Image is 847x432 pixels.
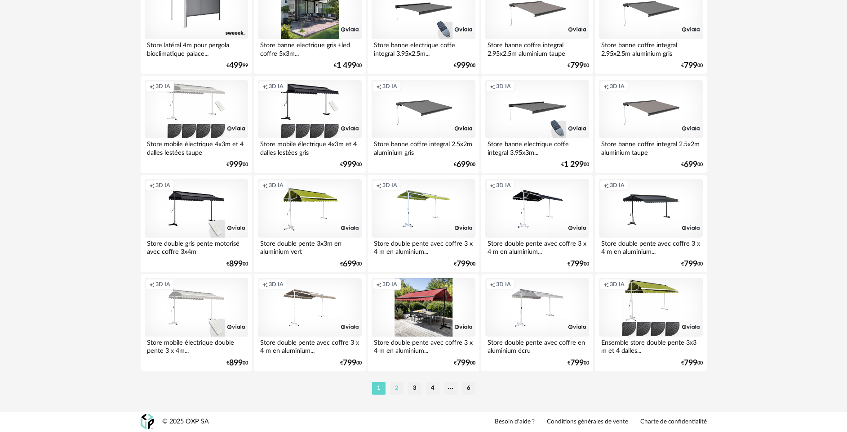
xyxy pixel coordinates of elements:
[229,261,243,267] span: 899
[155,281,170,288] span: 3D IA
[155,83,170,90] span: 3D IA
[258,138,361,156] div: Store mobile électrique 4x3m et 4 dalles lestées gris
[372,337,475,355] div: Store double pente avec coffre 3 x 4 m en aluminium...
[454,63,475,69] div: € 00
[372,382,386,395] li: 1
[462,382,475,395] li: 6
[481,274,593,371] a: Creation icon 3D IA Store double pente avec coffre en aluminium écru €79900
[141,274,252,371] a: Creation icon 3D IA Store mobile électrique double pente 3 x 4m... €89900
[269,182,284,189] span: 3D IA
[269,83,284,90] span: 3D IA
[610,83,625,90] span: 3D IA
[343,360,356,366] span: 799
[337,63,356,69] span: 1 499
[681,63,703,69] div: € 00
[408,382,421,395] li: 3
[368,175,479,272] a: Creation icon 3D IA Store double pente avec coffre 3 x 4 m en aluminium... €79900
[684,360,697,366] span: 799
[258,238,361,256] div: Store double pente 3x3m en aluminium vert
[570,360,584,366] span: 799
[258,337,361,355] div: Store double pente avec coffre 3 x 4 m en aluminium...
[229,162,243,168] span: 999
[681,162,703,168] div: € 00
[226,162,248,168] div: € 00
[570,261,584,267] span: 799
[640,418,707,426] a: Charte de confidentialité
[254,274,365,371] a: Creation icon 3D IA Store double pente avec coffre 3 x 4 m en aluminium... €79900
[485,337,589,355] div: Store double pente avec coffre en aluminium écru
[454,162,475,168] div: € 00
[490,281,495,288] span: Creation icon
[426,382,439,395] li: 4
[340,162,362,168] div: € 00
[372,238,475,256] div: Store double pente avec coffre 3 x 4 m en aluminium...
[485,238,589,256] div: Store double pente avec coffre 3 x 4 m en aluminium...
[376,83,381,90] span: Creation icon
[603,281,609,288] span: Creation icon
[382,83,397,90] span: 3D IA
[145,337,248,355] div: Store mobile électrique double pente 3 x 4m...
[595,175,706,272] a: Creation icon 3D IA Store double pente avec coffre 3 x 4 m en aluminium... €79900
[595,76,706,173] a: Creation icon 3D IA Store banne coffre integral 2.5x2m aluminium taupe €69900
[368,274,479,371] a: Creation icon 3D IA Store double pente avec coffre 3 x 4 m en aluminium... €79900
[141,76,252,173] a: Creation icon 3D IA Store mobile électrique 4x3m et 4 dalles lestées taupe €99900
[457,261,470,267] span: 799
[485,39,589,57] div: Store banne coffre integral 2.95x2.5m aluminium taupe
[149,281,155,288] span: Creation icon
[390,382,404,395] li: 2
[684,63,697,69] span: 799
[149,182,155,189] span: Creation icon
[340,360,362,366] div: € 00
[481,76,593,173] a: Creation icon 3D IA Store banne electrique coffe integral 3.95x3m... €1 29900
[141,175,252,272] a: Creation icon 3D IA Store double gris pente motorisé avec coffre 3x4m €89900
[145,138,248,156] div: Store mobile électrique 4x3m et 4 dalles lestées taupe
[684,162,697,168] span: 699
[457,63,470,69] span: 999
[595,274,706,371] a: Creation icon 3D IA Ensemble store double pente 3x3 m et 4 dalles... €79900
[372,138,475,156] div: Store banne coffre integral 2.5x2m aluminium gris
[568,261,589,267] div: € 00
[457,162,470,168] span: 699
[162,418,209,426] div: © 2025 OXP SA
[496,281,511,288] span: 3D IA
[258,39,361,57] div: Store banne electrique gris +led coffre 5x3m...
[382,281,397,288] span: 3D IA
[485,138,589,156] div: Store banne electrique coffe integral 3.95x3m...
[254,76,365,173] a: Creation icon 3D IA Store mobile électrique 4x3m et 4 dalles lestées gris €99900
[684,261,697,267] span: 799
[490,83,495,90] span: Creation icon
[681,360,703,366] div: € 00
[226,261,248,267] div: € 00
[262,182,268,189] span: Creation icon
[226,63,248,69] div: € 99
[343,261,356,267] span: 699
[610,281,625,288] span: 3D IA
[382,182,397,189] span: 3D IA
[457,360,470,366] span: 799
[334,63,362,69] div: € 00
[254,175,365,272] a: Creation icon 3D IA Store double pente 3x3m en aluminium vert €69900
[229,360,243,366] span: 899
[496,83,511,90] span: 3D IA
[599,39,702,57] div: Store banne coffre integral 2.95x2.5m aluminium gris
[490,182,495,189] span: Creation icon
[454,360,475,366] div: € 00
[570,63,584,69] span: 799
[269,281,284,288] span: 3D IA
[568,63,589,69] div: € 00
[547,418,628,426] a: Conditions générales de vente
[262,83,268,90] span: Creation icon
[368,76,479,173] a: Creation icon 3D IA Store banne coffre integral 2.5x2m aluminium gris €69900
[481,175,593,272] a: Creation icon 3D IA Store double pente avec coffre 3 x 4 m en aluminium... €79900
[495,418,535,426] a: Besoin d'aide ?
[141,414,154,430] img: OXP
[145,238,248,256] div: Store double gris pente motorisé avec coffre 3x4m
[603,182,609,189] span: Creation icon
[376,281,381,288] span: Creation icon
[145,39,248,57] div: Store latéral 4m pour pergola bioclimatique palace...
[376,182,381,189] span: Creation icon
[229,63,243,69] span: 499
[149,83,155,90] span: Creation icon
[599,238,702,256] div: Store double pente avec coffre 3 x 4 m en aluminium...
[568,360,589,366] div: € 00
